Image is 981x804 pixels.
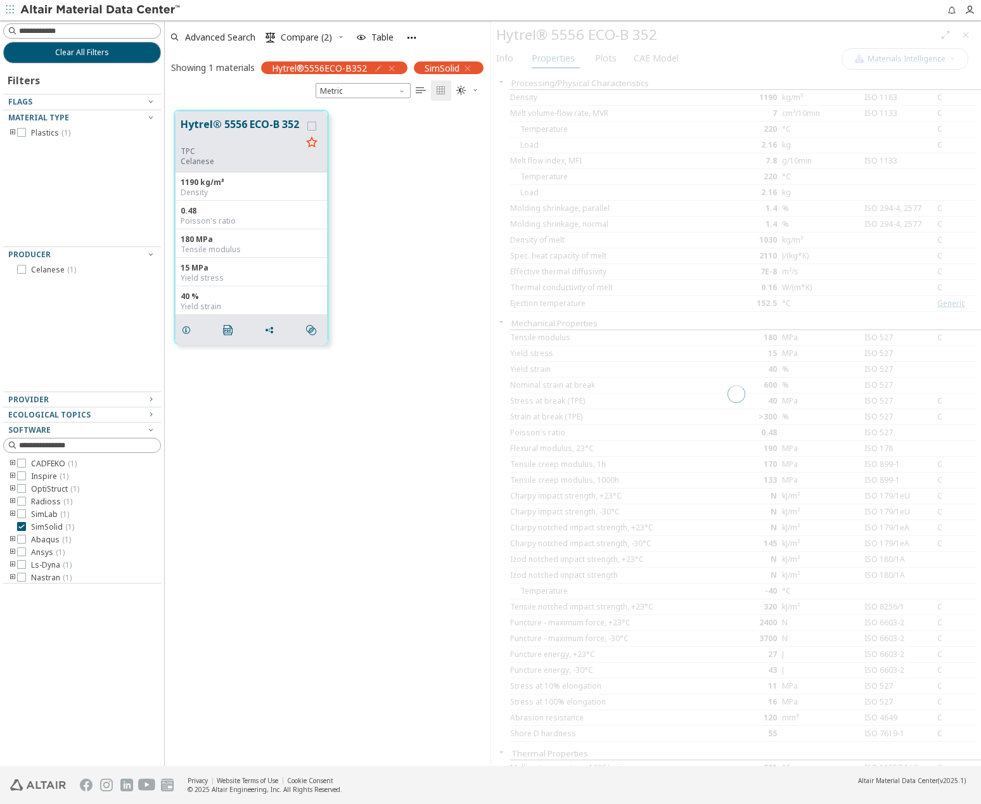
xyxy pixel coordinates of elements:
[55,48,109,58] span: Clear All Filters
[223,325,233,335] i: 
[8,573,17,583] i: toogle group
[8,535,17,545] i: toogle group
[266,32,276,42] i: 
[56,547,65,558] span: ( 1 )
[8,96,32,107] span: Flags
[67,264,76,275] span: ( 1 )
[60,509,69,520] span: ( 1 )
[411,80,431,101] button: Table View
[181,216,322,226] div: Poisson's ratio
[31,522,74,532] span: SimSolid
[31,509,69,520] span: SimLab
[272,62,367,73] span: Hytrel®5556ECO-B352
[456,86,466,96] i: 
[217,776,278,785] a: Website Terms of Use
[188,776,208,785] a: Privacy
[8,409,91,420] span: Ecological Topics
[416,86,426,96] i: 
[858,776,966,785] div: (v2025.1)
[181,273,322,283] div: Yield stress
[181,117,302,146] button: Hytrel® 5556 ECO-B 352
[8,128,17,138] i: toogle group
[371,33,394,42] span: Table
[181,177,322,188] div: 1190 kg/m³
[181,188,322,198] div: Density
[3,392,161,407] button: Provider
[8,560,17,570] i: toogle group
[62,534,71,545] span: ( 1 )
[3,423,161,438] button: Software
[31,471,68,482] span: Inspire
[181,302,322,312] div: Yield strain
[181,245,322,255] div: Tensile modulus
[300,317,327,343] button: Similar search
[31,459,77,469] span: CADFEKO
[259,317,285,343] button: Share
[8,471,17,482] i: toogle group
[63,572,72,583] span: ( 1 )
[3,110,161,125] button: Material Type
[181,156,302,167] p: Celanese
[3,94,161,110] button: Flags
[3,42,161,63] button: Clear All Filters
[8,459,17,469] i: toogle group
[3,247,161,262] button: Producer
[165,101,490,766] div: grid
[8,484,17,494] i: toogle group
[31,497,72,507] span: Radioss
[31,535,71,545] span: Abaqus
[68,458,77,469] span: ( 1 )
[31,547,65,558] span: Ansys
[451,80,484,101] button: Theme
[8,424,51,435] span: Software
[31,265,76,275] span: Celanese
[63,496,72,507] span: ( 1 )
[8,394,49,405] span: Provider
[8,509,17,520] i: toogle group
[20,4,182,16] img: Altair Material Data Center
[181,146,302,156] div: TPC
[302,133,322,153] button: Favorite
[70,483,79,494] span: ( 1 )
[8,547,17,558] i: toogle group
[65,521,74,532] span: ( 1 )
[858,776,938,785] span: Altair Material Data Center
[425,62,459,73] span: SimSolid
[181,234,322,245] div: 180 MPa
[287,776,333,785] a: Cookie Consent
[181,291,322,302] div: 40 %
[431,80,451,101] button: Tile View
[3,63,46,94] div: Filters
[8,249,51,260] span: Producer
[3,407,161,423] button: Ecological Topics
[281,33,332,42] span: Compare (2)
[63,559,72,570] span: ( 1 )
[181,206,322,216] div: 0.48
[181,263,322,273] div: 15 MPa
[8,497,17,507] i: toogle group
[60,471,68,482] span: ( 1 )
[217,317,244,343] button: PDF Download
[171,61,255,73] div: Showing 1 materials
[436,86,446,96] i: 
[61,127,70,138] span: ( 1 )
[31,560,72,570] span: Ls-Dyna
[306,325,316,335] i: 
[316,83,411,98] div: Unit System
[188,785,342,794] div: © 2025 Altair Engineering, Inc. All Rights Reserved.
[185,33,255,42] span: Advanced Search
[31,128,70,138] span: Plastics
[8,112,69,123] span: Material Type
[176,317,202,343] button: Details
[31,484,79,494] span: OptiStruct
[316,83,411,98] span: Metric
[10,779,66,791] img: Altair Engineering
[31,573,72,583] span: Nastran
